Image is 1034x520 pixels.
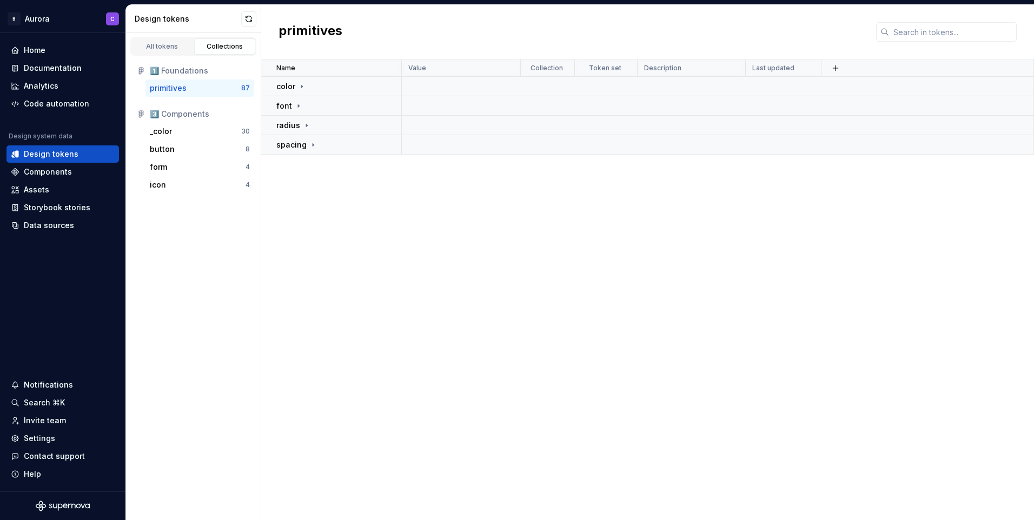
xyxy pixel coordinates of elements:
[9,132,72,141] div: Design system data
[6,430,119,447] a: Settings
[150,109,250,119] div: 3️⃣ Components
[408,64,426,72] p: Value
[150,83,187,94] div: primitives
[6,199,119,216] a: Storybook stories
[145,79,254,97] button: primitives87
[6,95,119,112] a: Code automation
[24,220,74,231] div: Data sources
[589,64,621,72] p: Token set
[145,123,254,140] button: _color30
[6,42,119,59] a: Home
[150,179,166,190] div: icon
[150,65,250,76] div: 1️⃣ Foundations
[644,64,681,72] p: Description
[145,141,254,158] button: button8
[150,162,167,172] div: form
[24,63,82,74] div: Documentation
[6,376,119,394] button: Notifications
[6,145,119,163] a: Design tokens
[8,12,21,25] div: B
[2,7,123,30] button: BAuroraC
[246,145,250,154] div: 8
[6,448,119,465] button: Contact support
[6,77,119,95] a: Analytics
[145,176,254,194] button: icon4
[241,127,250,136] div: 30
[24,184,49,195] div: Assets
[24,81,58,91] div: Analytics
[752,64,794,72] p: Last updated
[6,412,119,429] a: Invite team
[25,14,50,24] div: Aurora
[36,501,90,511] svg: Supernova Logo
[6,394,119,411] button: Search ⌘K
[24,379,73,390] div: Notifications
[135,42,189,51] div: All tokens
[24,451,85,462] div: Contact support
[6,59,119,77] a: Documentation
[24,415,66,426] div: Invite team
[24,45,45,56] div: Home
[6,465,119,483] button: Help
[110,15,115,23] div: C
[24,433,55,444] div: Settings
[276,120,300,131] p: radius
[24,202,90,213] div: Storybook stories
[150,126,172,137] div: _color
[276,81,295,92] p: color
[198,42,252,51] div: Collections
[24,149,78,159] div: Design tokens
[241,84,250,92] div: 87
[276,139,307,150] p: spacing
[531,64,563,72] p: Collection
[24,469,41,479] div: Help
[145,158,254,176] button: form4
[246,181,250,189] div: 4
[276,64,295,72] p: Name
[6,163,119,181] a: Components
[889,22,1017,42] input: Search in tokens...
[276,101,292,111] p: font
[6,181,119,198] a: Assets
[24,397,65,408] div: Search ⌘K
[24,98,89,109] div: Code automation
[279,22,342,42] h2: primitives
[135,14,241,24] div: Design tokens
[24,166,72,177] div: Components
[246,163,250,171] div: 4
[6,217,119,234] a: Data sources
[150,144,175,155] div: button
